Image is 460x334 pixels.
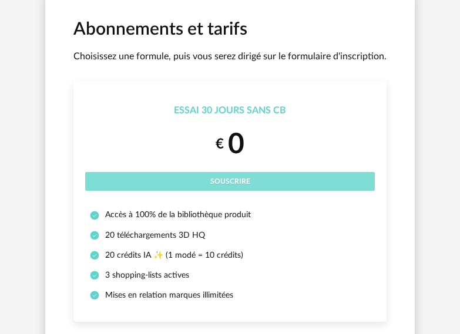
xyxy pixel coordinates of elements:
[210,178,250,185] span: Souscrire
[90,270,370,281] li: 3 shopping-lists actives
[90,250,370,261] li: 20 crédits IA ✨ (1 modé = 10 crédits)
[85,104,375,117] div: Essai 30 jours sans CB
[216,136,224,154] small: €
[90,210,370,220] li: Accès à 100% de la bibliothèque produit
[90,230,370,241] li: 20 téléchargements 3D HQ
[228,130,244,158] span: 0
[85,172,375,191] button: Souscrire
[73,50,387,63] p: Choisissez une formule, puis vous serez dirigé sur le formulaire d'inscription.
[90,290,370,301] li: Mises en relation marques illimitées
[73,18,387,41] h1: Abonnements et tarifs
